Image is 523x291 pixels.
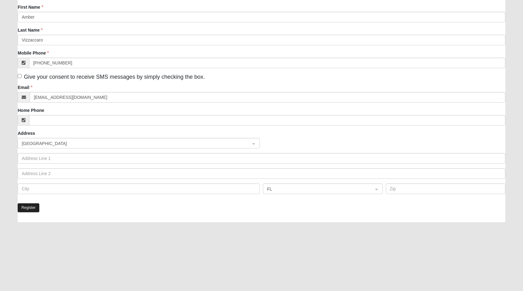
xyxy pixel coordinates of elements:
span: United States [22,140,245,147]
input: Address Line 2 [18,168,505,179]
label: Mobile Phone [18,50,49,56]
button: Register [18,203,39,212]
input: Address Line 1 [18,153,505,164]
label: Home Phone [18,107,44,113]
input: City [18,183,260,194]
label: Last Name [18,27,43,33]
input: Zip [386,183,505,194]
span: FL [267,186,367,192]
label: First Name [18,4,43,10]
label: Address [18,130,35,136]
span: Give your consent to receive SMS messages by simply checking the box. [24,74,205,80]
input: Give your consent to receive SMS messages by simply checking the box. [18,74,22,78]
label: Email [18,84,32,90]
